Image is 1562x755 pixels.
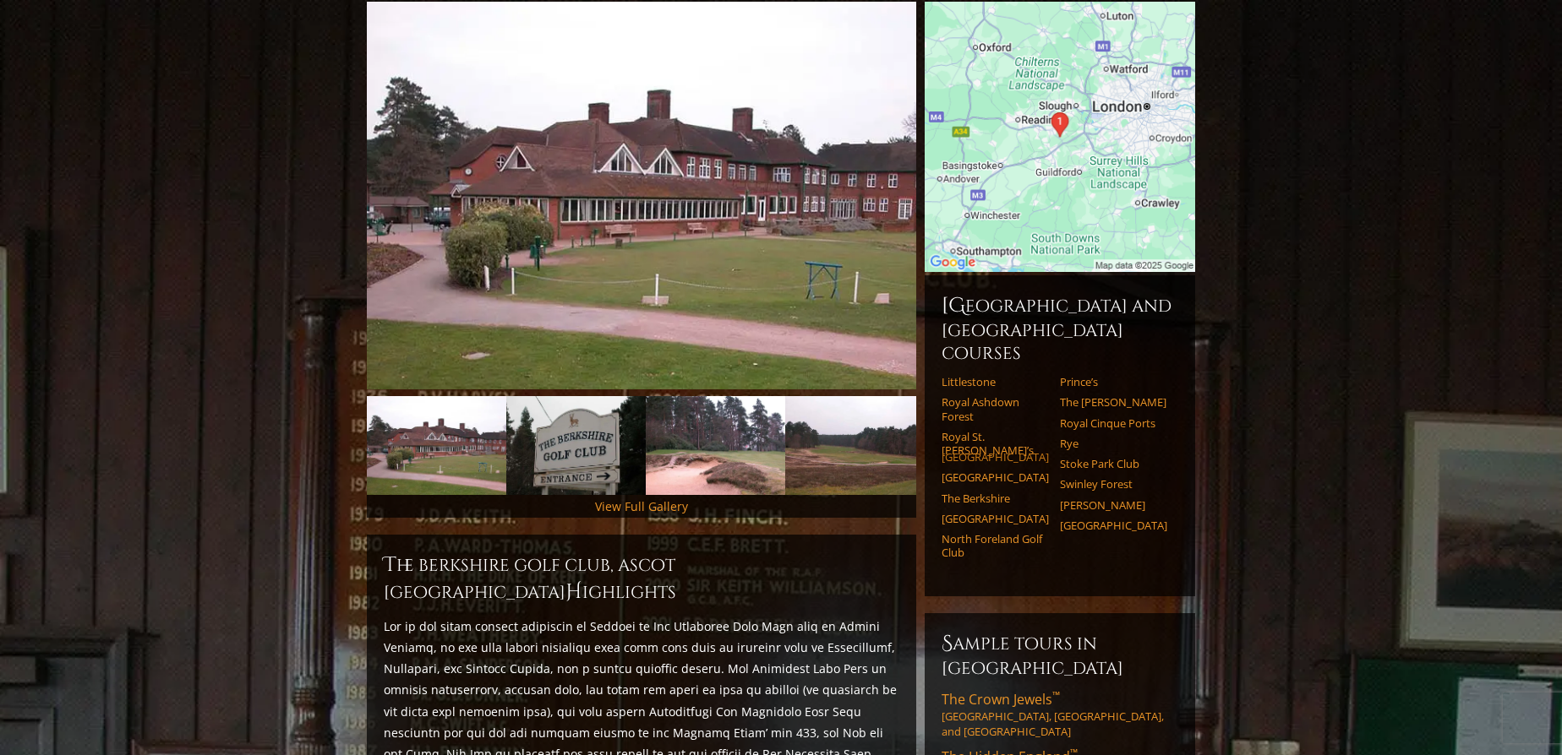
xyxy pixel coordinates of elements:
[1060,375,1167,388] a: Prince’s
[1060,457,1167,470] a: Stoke Park Club
[1060,395,1167,409] a: The [PERSON_NAME]
[942,430,1049,458] a: Royal St. [PERSON_NAME]’s
[1052,688,1060,703] sup: ™
[942,690,1060,709] span: The Crown Jewels
[942,532,1049,560] a: North Foreland Golf Club
[565,578,582,606] span: H
[942,395,1049,423] a: Royal Ashdown Forest
[942,292,1178,365] h6: [GEOGRAPHIC_DATA] and [GEOGRAPHIC_DATA] Courses
[942,450,1049,464] a: [GEOGRAPHIC_DATA]
[1060,519,1167,532] a: [GEOGRAPHIC_DATA]
[1060,416,1167,430] a: Royal Cinque Ports
[942,470,1049,484] a: [GEOGRAPHIC_DATA]
[942,630,1178,680] h6: Sample Tours in [GEOGRAPHIC_DATA]
[1060,498,1167,512] a: [PERSON_NAME]
[942,375,1049,388] a: Littlestone
[1060,437,1167,450] a: Rye
[925,2,1195,272] img: Google Map of The Berkshire Golf Club, Swinley Road, Ascot, England, United Kingdom
[595,498,688,514] a: View Full Gallery
[1060,477,1167,491] a: Swinley Forest
[942,492,1049,505] a: The Berkshire
[942,690,1178,739] a: The Crown Jewels™[GEOGRAPHIC_DATA], [GEOGRAPHIC_DATA], and [GEOGRAPHIC_DATA]
[384,551,899,606] h2: The Berkshire Golf Club, Ascot [GEOGRAPHIC_DATA] ighlights
[942,512,1049,525] a: [GEOGRAPHIC_DATA]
